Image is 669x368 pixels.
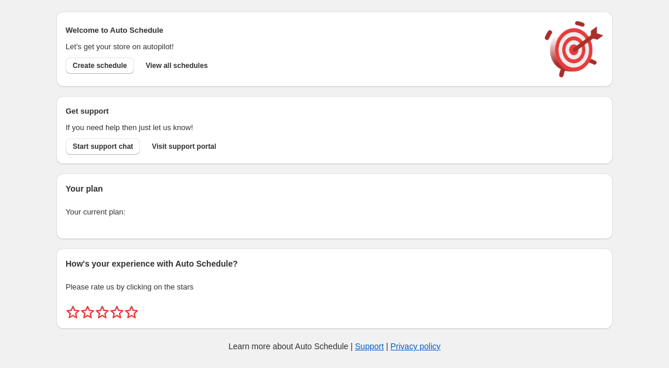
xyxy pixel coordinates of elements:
h2: Get support [66,105,533,117]
button: View all schedules [139,57,215,74]
span: Visit support portal [152,142,216,151]
h2: Your plan [66,183,603,195]
a: Privacy policy [391,342,441,351]
p: Let's get your store on autopilot! [66,41,533,53]
h2: Welcome to Auto Schedule [66,25,533,36]
p: Learn more about Auto Schedule | | [228,340,441,352]
a: Start support chat [66,138,140,155]
p: Your current plan: [66,206,603,218]
span: View all schedules [146,61,208,70]
a: Visit support portal [145,138,223,155]
a: Support [355,342,384,351]
span: Start support chat [73,142,133,151]
h2: How's your experience with Auto Schedule? [66,258,603,270]
span: Create schedule [73,61,127,70]
p: If you need help then just let us know! [66,122,533,134]
p: Please rate us by clicking on the stars [66,281,603,293]
button: Create schedule [66,57,134,74]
